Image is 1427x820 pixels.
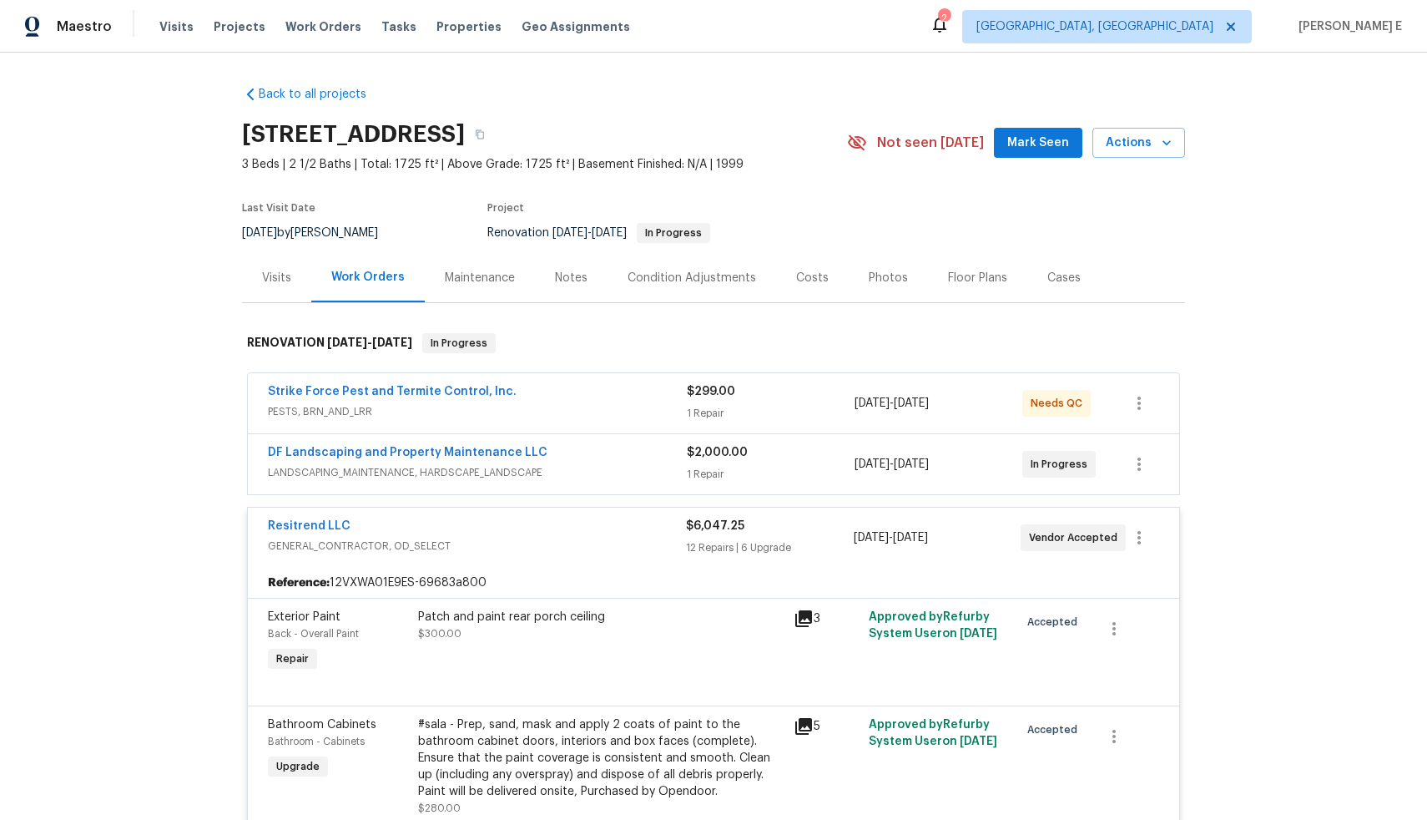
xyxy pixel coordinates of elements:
[418,803,461,813] span: $280.00
[268,447,547,458] a: DF Landscaping and Property Maintenance LLC
[242,227,277,239] span: [DATE]
[552,227,627,239] span: -
[270,758,326,775] span: Upgrade
[268,403,687,420] span: PESTS, BRN_AND_LRR
[869,611,997,640] span: Approved by Refurby System User on
[381,21,416,33] span: Tasks
[424,335,494,352] span: In Progress
[268,736,365,747] span: Bathroom - Cabinets
[1031,456,1094,473] span: In Progress
[938,10,950,27] div: 2
[487,203,524,213] span: Project
[327,337,367,348] span: [DATE]
[592,227,627,239] span: [DATE]
[268,538,686,554] span: GENERAL_CONTRACTOR, OD_SELECT
[57,18,112,35] span: Maestro
[242,126,465,143] h2: [STREET_ADDRESS]
[638,228,708,238] span: In Progress
[268,611,340,623] span: Exterior Paint
[268,629,359,639] span: Back - Overall Paint
[687,405,855,422] div: 1 Repair
[555,270,587,286] div: Notes
[445,270,515,286] div: Maintenance
[1007,133,1069,154] span: Mark Seen
[242,156,847,173] span: 3 Beds | 2 1/2 Baths | Total: 1725 ft² | Above Grade: 1725 ft² | Basement Finished: N/A | 1999
[687,386,735,397] span: $299.00
[552,227,587,239] span: [DATE]
[372,337,412,348] span: [DATE]
[268,719,376,731] span: Bathroom Cabinets
[869,270,908,286] div: Photos
[268,520,350,532] a: Resitrend LLC
[242,316,1185,370] div: RENOVATION [DATE]-[DATE]In Progress
[331,269,405,286] div: Work Orders
[242,86,402,103] a: Back to all projects
[794,609,859,629] div: 3
[522,18,630,35] span: Geo Assignments
[855,397,890,409] span: [DATE]
[894,458,929,470] span: [DATE]
[268,464,687,481] span: LANDSCAPING_MAINTENANCE, HARDSCAPE_LANDSCAPE
[270,650,315,667] span: Repair
[686,539,853,556] div: 12 Repairs | 6 Upgrade
[796,270,829,286] div: Costs
[465,119,495,149] button: Copy Address
[1029,529,1124,546] span: Vendor Accepted
[960,628,997,640] span: [DATE]
[242,223,398,243] div: by [PERSON_NAME]
[976,18,1213,35] span: [GEOGRAPHIC_DATA], [GEOGRAPHIC_DATA]
[687,466,855,483] div: 1 Repair
[285,18,361,35] span: Work Orders
[1292,18,1402,35] span: [PERSON_NAME] E
[1027,721,1084,738] span: Accepted
[877,134,984,151] span: Not seen [DATE]
[1106,133,1172,154] span: Actions
[268,575,330,591] b: Reference:
[855,395,929,412] span: -
[994,128,1082,159] button: Mark Seen
[327,337,412,348] span: -
[869,719,997,747] span: Approved by Refurby System User on
[418,716,784,800] div: #sala - Prep, sand, mask and apply 2 coats of paint to the bathroom cabinet doors, interiors and ...
[248,568,1179,598] div: 12VXWA01E9ES-69683a800
[418,629,461,639] span: $300.00
[628,270,756,286] div: Condition Adjustments
[159,18,194,35] span: Visits
[436,18,502,35] span: Properties
[687,447,748,458] span: $2,000.00
[262,270,291,286] div: Visits
[268,386,517,397] a: Strike Force Pest and Termite Control, Inc.
[948,270,1007,286] div: Floor Plans
[1092,128,1185,159] button: Actions
[1027,614,1084,630] span: Accepted
[893,532,928,544] span: [DATE]
[855,456,929,473] span: -
[418,609,784,625] div: Patch and paint rear porch ceiling
[855,458,890,470] span: [DATE]
[686,520,744,532] span: $6,047.25
[214,18,265,35] span: Projects
[854,532,889,544] span: [DATE]
[960,736,997,747] span: [DATE]
[1047,270,1081,286] div: Cases
[854,529,928,546] span: -
[1031,395,1089,412] span: Needs QC
[242,203,315,213] span: Last Visit Date
[247,333,412,353] h6: RENOVATION
[794,716,859,736] div: 5
[894,397,929,409] span: [DATE]
[487,227,710,239] span: Renovation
